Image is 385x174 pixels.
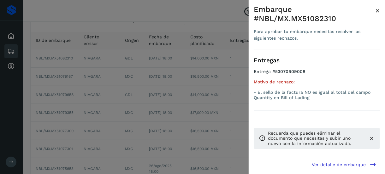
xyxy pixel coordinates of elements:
div: Para aprobar tu embarque necesitas resolver las siguientes rechazos. [254,28,375,42]
h4: Entrega #53070909008 [254,69,380,79]
h3: Entregas [254,57,380,64]
button: Ver detalle de embarque [308,157,380,171]
button: Close [375,5,380,16]
p: - El sello de la factura NO es igual al total del campo Quantity en Bill of Lading [254,90,380,100]
h5: Motivo de rechazo: [254,79,380,85]
span: Ver detalle de embarque [312,162,366,167]
div: Embarque #NBL/MX.MX51082310 [254,5,375,23]
span: × [375,6,380,15]
p: Recuerda que puedes eliminar el documento que necesitas y subir uno nuevo con la información actu... [268,131,364,146]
